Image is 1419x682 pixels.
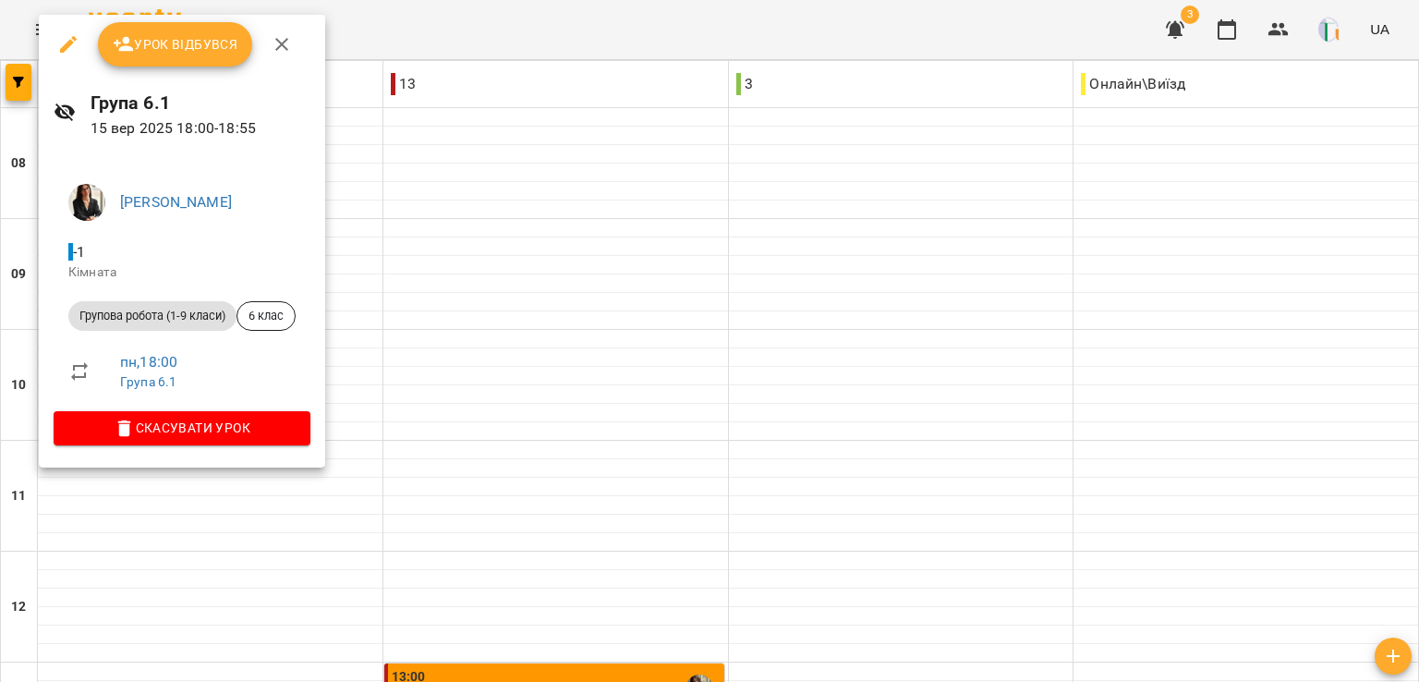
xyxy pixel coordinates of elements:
[120,374,176,389] a: Група 6.1
[68,417,296,439] span: Скасувати Урок
[236,301,296,331] div: 6 клас
[120,193,232,211] a: [PERSON_NAME]
[68,243,89,261] span: - 1
[68,308,236,324] span: Групова робота (1-9 класи)
[113,33,238,55] span: Урок відбувся
[91,89,310,117] h6: Група 6.1
[68,184,105,221] img: 767302f1b9b7018f3e7d2d8cc4739cd7.jpg
[237,308,295,324] span: 6 клас
[120,353,177,371] a: пн , 18:00
[54,411,310,445] button: Скасувати Урок
[91,117,310,140] p: 15 вер 2025 18:00 - 18:55
[98,22,253,67] button: Урок відбувся
[68,263,296,282] p: Кімната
